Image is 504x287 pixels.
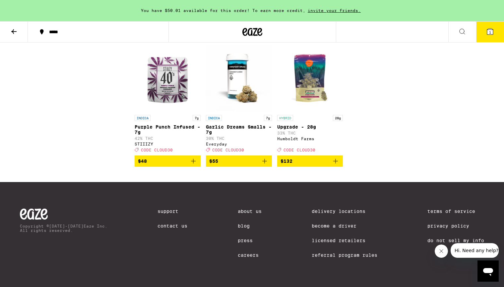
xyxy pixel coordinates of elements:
[157,209,187,214] a: Support
[138,158,147,164] span: $48
[281,158,292,164] span: $132
[206,155,272,167] button: Add to bag
[264,115,272,121] p: 7g
[135,124,201,135] p: Purple Punch Infused - 7g
[312,238,377,243] a: Licensed Retailers
[20,224,107,233] p: Copyright © [DATE]-[DATE] Eaze Inc. All rights reserved.
[305,8,363,13] span: invite your friends.
[312,223,377,229] a: Become a Driver
[212,148,244,152] span: CODE CLOUD30
[277,115,293,121] p: HYBRID
[489,30,491,34] span: 1
[135,155,201,167] button: Add to bag
[135,45,201,112] img: STIIIZY - Purple Punch Infused - 7g
[238,252,262,258] a: Careers
[206,136,272,141] p: 30% THC
[193,115,201,121] p: 7g
[141,148,173,152] span: CODE CLOUD30
[312,252,377,258] a: Referral Program Rules
[135,136,201,141] p: 42% THC
[312,209,377,214] a: Delivery Locations
[283,148,315,152] span: CODE CLOUD30
[476,22,504,42] button: 1
[206,124,272,135] p: Garlic Dreams Smalls - 7g
[427,223,484,229] a: Privacy Policy
[238,223,262,229] a: Blog
[427,238,484,243] a: Do Not Sell My Info
[277,124,343,130] p: Upgrade - 28g
[427,209,484,214] a: Terms of Service
[277,155,343,167] button: Add to bag
[333,115,343,121] p: 28g
[135,115,151,121] p: INDICA
[238,209,262,214] a: About Us
[277,45,343,155] a: Open page for Upgrade - 28g from Humboldt Farms
[277,45,343,112] img: Humboldt Farms - Upgrade - 28g
[277,137,343,141] div: Humboldt Farms
[206,45,272,112] img: Everyday - Garlic Dreams Smalls - 7g
[277,131,343,135] p: 33% THC
[157,223,187,229] a: Contact Us
[451,243,499,258] iframe: Message from company
[477,260,499,282] iframe: Button to launch messaging window
[209,158,218,164] span: $55
[238,238,262,243] a: Press
[206,115,222,121] p: INDICA
[206,45,272,155] a: Open page for Garlic Dreams Smalls - 7g from Everyday
[135,142,201,146] div: STIIIZY
[206,142,272,146] div: Everyday
[141,8,305,13] span: You have $50.01 available for this order! To earn more credit,
[135,45,201,155] a: Open page for Purple Punch Infused - 7g from STIIIZY
[435,244,448,258] iframe: Close message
